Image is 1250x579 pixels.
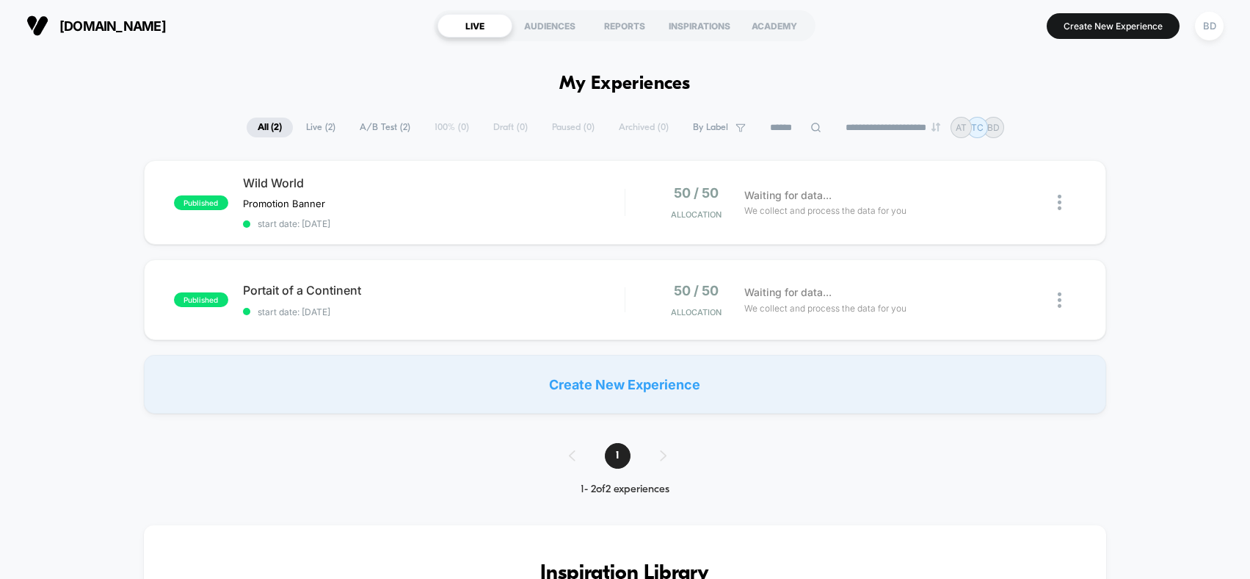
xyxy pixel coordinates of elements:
span: 1 [605,443,631,469]
span: Waiting for data... [744,284,832,301]
div: INSPIRATIONS [662,14,737,37]
div: LIVE [437,14,512,37]
span: published [174,195,228,210]
span: start date: [DATE] [243,218,625,229]
p: BD [987,122,1000,133]
div: ACADEMY [737,14,812,37]
button: Create New Experience [1047,13,1180,39]
span: Live ( 2 ) [295,118,346,137]
span: published [174,292,228,307]
img: close [1058,292,1061,308]
span: 50 / 50 [674,185,719,201]
span: Portait of a Continent [243,283,625,298]
div: Create New Experience [144,355,1106,414]
span: [DOMAIN_NAME] [59,18,166,34]
span: start date: [DATE] [243,306,625,317]
span: Wild World [243,176,625,190]
span: All ( 2 ) [247,118,293,137]
button: [DOMAIN_NAME] [22,14,170,37]
p: AT [956,122,967,133]
img: close [1058,195,1061,210]
div: REPORTS [587,14,662,37]
span: Promotion Banner [243,198,325,209]
span: By Label [693,122,728,133]
span: Allocation [671,307,722,317]
img: end [931,123,940,132]
p: TC [971,122,984,133]
div: AUDIENCES [512,14,587,37]
div: 1 - 2 of 2 experiences [554,483,696,496]
span: We collect and process the data for you [744,301,906,315]
h1: My Experiences [559,73,691,95]
span: Waiting for data... [744,187,832,204]
div: BD [1195,12,1224,40]
span: We collect and process the data for you [744,204,906,217]
span: A/B Test ( 2 ) [349,118,421,137]
span: Allocation [671,209,722,220]
img: Visually logo [26,15,48,37]
span: 50 / 50 [674,283,719,298]
button: BD [1191,11,1228,41]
